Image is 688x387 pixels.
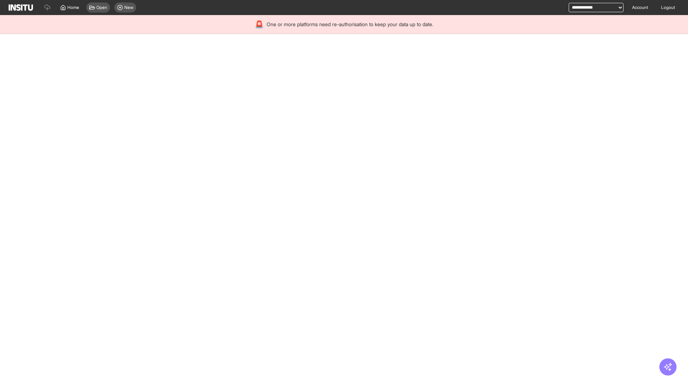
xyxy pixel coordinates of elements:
[9,4,33,11] img: Logo
[124,5,133,10] span: New
[67,5,79,10] span: Home
[267,21,433,28] span: One or more platforms need re-authorisation to keep your data up to date.
[96,5,107,10] span: Open
[255,19,264,29] div: 🚨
